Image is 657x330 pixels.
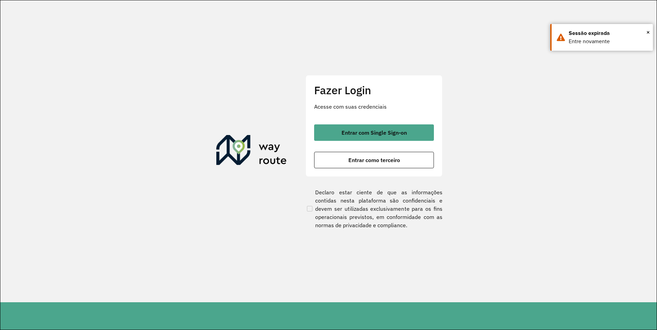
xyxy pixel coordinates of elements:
[342,130,407,135] span: Entrar com Single Sign-on
[569,37,648,46] div: Entre novamente
[348,157,400,163] span: Entrar como terceiro
[314,84,434,97] h2: Fazer Login
[314,124,434,141] button: button
[314,102,434,111] p: Acesse com suas credenciais
[306,188,442,229] label: Declaro estar ciente de que as informações contidas nesta plataforma são confidenciais e devem se...
[646,27,650,37] span: ×
[314,152,434,168] button: button
[569,29,648,37] div: Sessão expirada
[216,135,287,168] img: Roteirizador AmbevTech
[646,27,650,37] button: Close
